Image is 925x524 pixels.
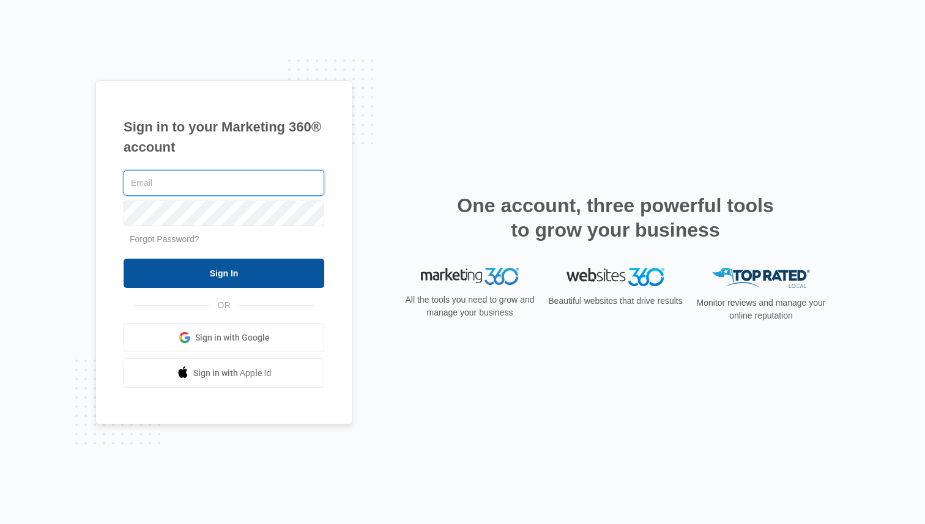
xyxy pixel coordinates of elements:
[209,299,239,312] span: OR
[421,268,519,285] img: Marketing 360
[124,170,324,196] input: Email
[193,367,272,380] span: Sign in with Apple Id
[124,117,324,157] h1: Sign in to your Marketing 360® account
[712,268,810,288] img: Top Rated Local
[567,268,664,286] img: Websites 360
[124,259,324,288] input: Sign In
[124,358,324,388] a: Sign in with Apple Id
[195,331,270,344] span: Sign in with Google
[130,234,199,244] a: Forgot Password?
[124,323,324,352] a: Sign in with Google
[453,193,778,242] h2: One account, three powerful tools to grow your business
[547,295,684,308] p: Beautiful websites that drive results
[693,297,830,322] p: Monitor reviews and manage your online reputation
[401,293,538,319] p: All the tools you need to grow and manage your business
